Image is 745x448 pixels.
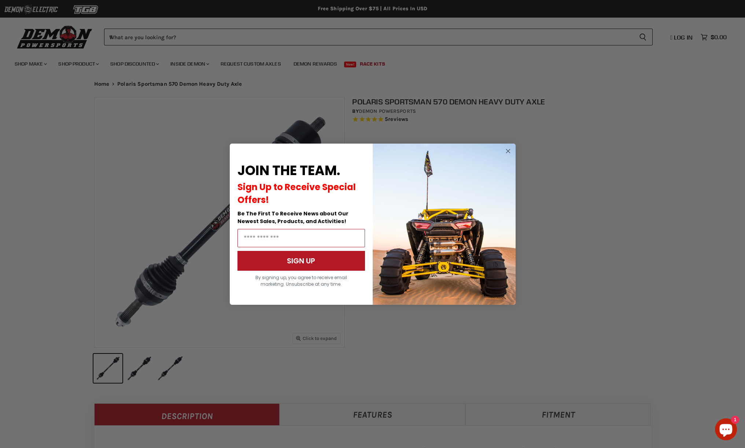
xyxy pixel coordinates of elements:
[373,144,516,305] img: a9095488-b6e7-41ba-879d-588abfab540b.jpeg
[713,418,739,442] inbox-online-store-chat: Shopify online store chat
[237,251,365,271] button: SIGN UP
[255,274,347,287] span: By signing up, you agree to receive email marketing. Unsubscribe at any time.
[237,229,365,247] input: Email Address
[237,161,340,180] span: JOIN THE TEAM.
[237,181,356,206] span: Sign Up to Receive Special Offers!
[504,147,513,156] button: Close dialog
[237,210,348,225] span: Be The First To Receive News about Our Newest Sales, Products, and Activities!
